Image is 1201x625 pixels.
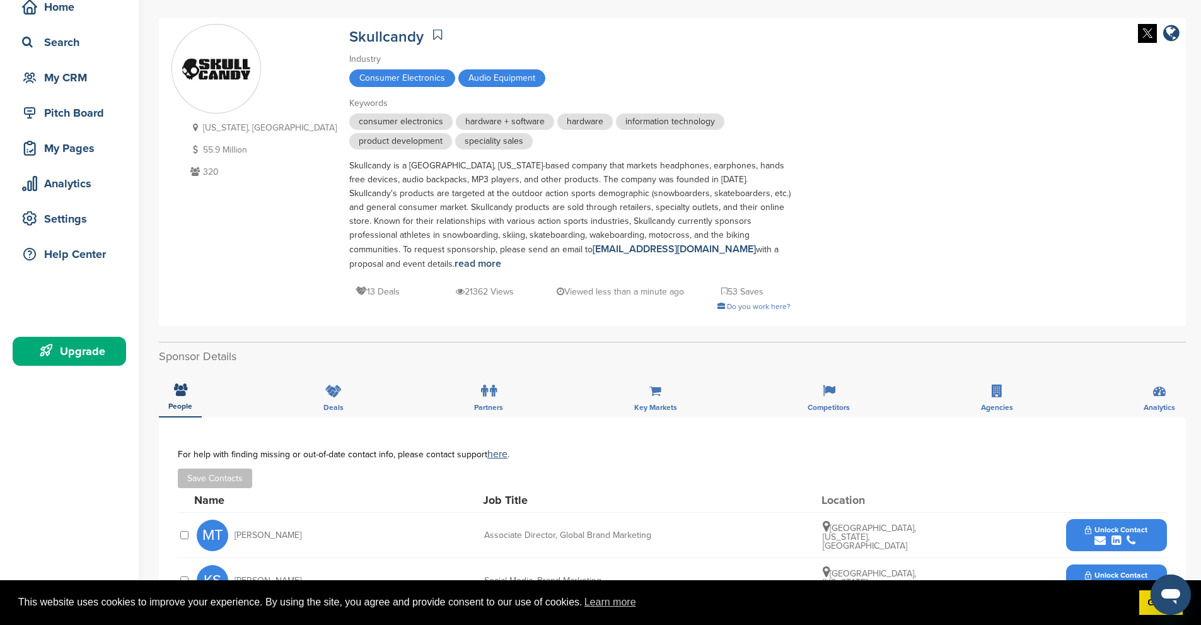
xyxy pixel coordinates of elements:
[583,593,638,612] a: learn more about cookies
[1151,575,1191,615] iframe: Button to launch messaging window
[808,404,850,411] span: Competitors
[593,243,756,255] a: [EMAIL_ADDRESS][DOMAIN_NAME]
[1070,517,1163,554] button: Unlock Contact
[455,133,533,149] span: speciality sales
[484,576,673,585] div: Social Media, Brand Marketing
[981,404,1013,411] span: Agencies
[172,52,260,86] img: Sponsorpitch & Skullcandy
[349,52,791,66] div: Industry
[187,120,337,136] p: [US_STATE], [GEOGRAPHIC_DATA]
[823,568,916,597] span: [GEOGRAPHIC_DATA], [US_STATE], [GEOGRAPHIC_DATA]
[187,142,337,158] p: 55.9 Million
[159,348,1186,365] h2: Sponsor Details
[474,404,503,411] span: Partners
[197,520,228,551] span: MT
[349,69,455,87] span: Consumer Electronics
[616,114,724,130] span: information technology
[349,114,453,130] span: consumer electronics
[456,114,554,130] span: hardware + software
[19,102,126,124] div: Pitch Board
[1070,562,1163,600] button: Unlock Contact
[197,565,228,597] span: KS
[349,96,791,110] div: Keywords
[235,531,301,540] span: [PERSON_NAME]
[19,172,126,195] div: Analytics
[727,302,791,311] span: Do you work here?
[19,66,126,89] div: My CRM
[349,159,791,271] div: Skullcandy is a [GEOGRAPHIC_DATA], [US_STATE]-based company that markets headphones, earphones, h...
[178,449,1167,459] div: For help with finding missing or out-of-date contact info, please contact support .
[168,402,192,410] span: People
[455,257,501,270] a: read more
[18,593,1129,612] span: This website uses cookies to improve your experience. By using the site, you agree and provide co...
[821,494,916,506] div: Location
[1138,24,1157,43] img: Twitter white
[13,134,126,163] a: My Pages
[1085,525,1147,534] span: Unlock Contact
[13,240,126,269] a: Help Center
[557,114,613,130] span: hardware
[178,469,252,488] button: Save Contacts
[349,28,424,46] a: Skullcandy
[721,284,763,300] p: 53 Saves
[19,207,126,230] div: Settings
[1144,404,1175,411] span: Analytics
[13,337,126,366] a: Upgrade
[13,28,126,57] a: Search
[13,98,126,127] a: Pitch Board
[235,576,301,585] span: [PERSON_NAME]
[13,63,126,92] a: My CRM
[717,302,791,311] a: Do you work here?
[487,448,508,460] a: here
[634,404,677,411] span: Key Markets
[13,204,126,233] a: Settings
[557,284,684,300] p: Viewed less than a minute ago
[1085,571,1147,580] span: Unlock Contact
[19,137,126,160] div: My Pages
[349,133,452,149] span: product development
[458,69,545,87] span: Audio Equipment
[456,284,514,300] p: 21362 Views
[823,523,916,551] span: [GEOGRAPHIC_DATA], [US_STATE], [GEOGRAPHIC_DATA]
[323,404,344,411] span: Deals
[1163,24,1180,45] a: company link
[19,31,126,54] div: Search
[13,169,126,198] a: Analytics
[356,284,400,300] p: 13 Deals
[19,340,126,363] div: Upgrade
[19,243,126,266] div: Help Center
[194,494,333,506] div: Name
[483,494,672,506] div: Job Title
[484,531,673,540] div: Associate Director, Global Brand Marketing
[1139,590,1183,616] a: dismiss cookie message
[187,164,337,180] p: 320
